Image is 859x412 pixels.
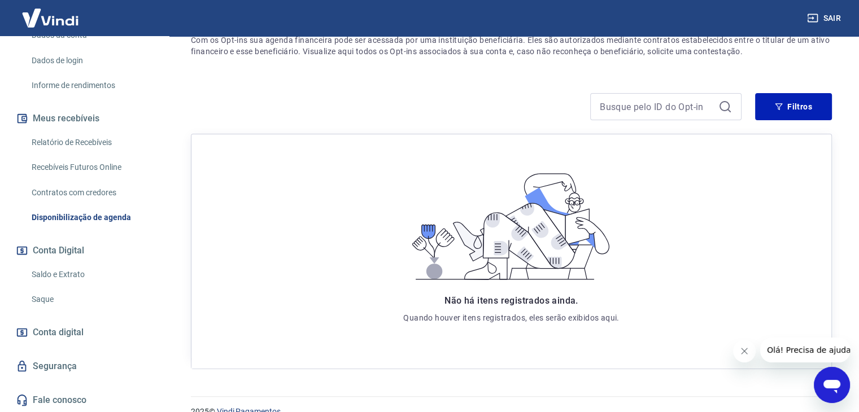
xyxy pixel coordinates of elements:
a: Relatório de Recebíveis [27,131,155,154]
img: Vindi [14,1,87,35]
a: Contratos com credores [27,181,155,204]
p: Quando houver itens registrados, eles serão exibidos aqui. [403,312,619,323]
a: Informe de rendimentos [27,74,155,97]
a: Saldo e Extrato [27,263,155,286]
button: Meus recebíveis [14,106,155,131]
a: Conta digital [14,320,155,345]
a: Dados de login [27,49,155,72]
span: Olá! Precisa de ajuda? [7,8,95,17]
a: Saque [27,288,155,311]
span: Conta digital [33,325,84,340]
button: Sair [805,8,845,29]
a: Disponibilização de agenda [27,206,155,229]
iframe: Botão para abrir a janela de mensagens [814,367,850,403]
p: Com os Opt-ins sua agenda financeira pode ser acessada por uma instituição beneficiária. Eles são... [191,34,832,57]
input: Busque pelo ID do Opt-in [600,98,714,115]
a: Segurança [14,354,155,379]
button: Conta Digital [14,238,155,263]
span: Não há itens registrados ainda. [444,295,578,306]
a: Recebíveis Futuros Online [27,156,155,179]
button: Filtros [755,93,832,120]
iframe: Mensagem da empresa [760,338,850,362]
iframe: Fechar mensagem [733,340,756,362]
